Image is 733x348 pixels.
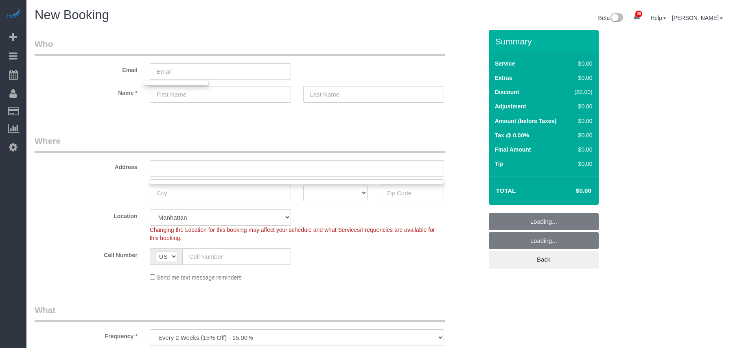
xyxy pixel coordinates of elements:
[182,248,291,265] input: Cell Number
[495,160,503,168] label: Tip
[28,329,144,340] label: Frequency *
[28,209,144,220] label: Location
[495,131,529,139] label: Tax @ 0.00%
[635,11,642,17] span: 38
[28,248,144,259] label: Cell Number
[672,15,723,21] a: [PERSON_NAME]
[571,131,593,139] div: $0.00
[551,187,591,194] h4: $0.00
[489,251,599,268] a: Back
[380,185,444,201] input: Zip Code
[496,187,516,194] strong: Total
[571,59,593,68] div: $0.00
[650,15,666,21] a: Help
[571,117,593,125] div: $0.00
[303,86,444,103] input: Last Name
[571,160,593,168] div: $0.00
[28,86,144,97] label: Name *
[495,102,526,110] label: Adjustment
[495,145,531,154] label: Final Amount
[35,135,445,153] legend: Where
[571,102,593,110] div: $0.00
[150,185,291,201] input: City
[28,63,144,74] label: Email
[35,38,445,56] legend: Who
[495,37,595,46] h3: Summary
[28,160,144,171] label: Address
[598,15,624,21] a: Beta
[5,8,21,20] img: Automaid Logo
[629,8,645,26] a: 38
[150,86,291,103] input: First Name
[495,59,515,68] label: Service
[571,74,593,82] div: $0.00
[150,63,291,80] input: Email
[495,74,512,82] label: Extras
[157,274,242,281] span: Send me text message reminders
[610,13,623,24] img: New interface
[571,145,593,154] div: $0.00
[495,117,556,125] label: Amount (before Taxes)
[571,88,593,96] div: ($0.00)
[35,8,109,22] span: New Booking
[35,304,445,322] legend: What
[495,88,519,96] label: Discount
[150,227,435,241] span: Changing the Location for this booking may affect your schedule and what Services/Frequencies are...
